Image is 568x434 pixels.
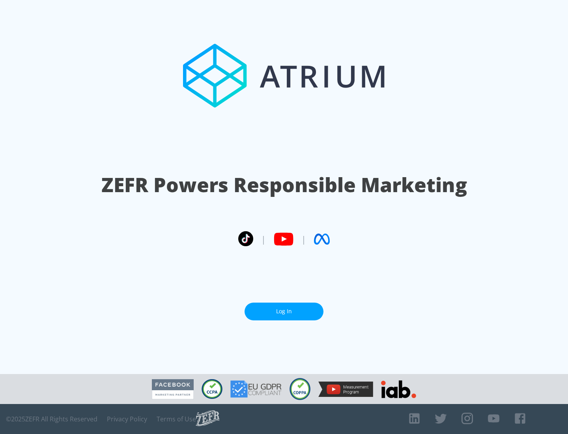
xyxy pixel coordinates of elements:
span: © 2025 ZEFR All Rights Reserved [6,415,97,423]
a: Privacy Policy [107,415,147,423]
img: YouTube Measurement Program [318,382,373,397]
img: GDPR Compliant [230,380,282,398]
span: | [261,233,266,245]
a: Terms of Use [157,415,196,423]
img: Facebook Marketing Partner [152,379,194,399]
h1: ZEFR Powers Responsible Marketing [101,171,467,198]
img: CCPA Compliant [202,379,222,399]
img: COPPA Compliant [290,378,310,400]
img: IAB [381,380,416,398]
span: | [301,233,306,245]
a: Log In [245,303,323,320]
